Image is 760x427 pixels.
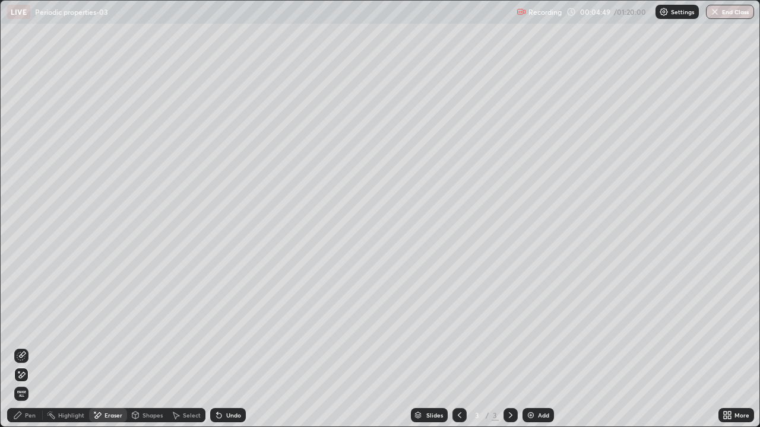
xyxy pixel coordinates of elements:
div: Add [538,412,549,418]
div: More [734,412,749,418]
div: Select [183,412,201,418]
div: Shapes [142,412,163,418]
p: LIVE [11,7,27,17]
span: Erase all [15,390,28,397]
div: Pen [25,412,36,418]
div: Highlight [58,412,84,418]
img: class-settings-icons [659,7,669,17]
img: add-slide-button [526,410,536,420]
div: 3 [471,412,483,419]
button: End Class [706,5,754,19]
p: Recording [528,8,562,17]
div: / [486,412,489,419]
div: 3 [492,410,499,420]
div: Eraser [104,412,122,418]
div: Undo [226,412,241,418]
img: end-class-cross [710,7,720,17]
img: recording.375f2c34.svg [517,7,526,17]
p: Settings [671,9,694,15]
div: Slides [426,412,443,418]
p: Periodic properties-03 [35,7,108,17]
